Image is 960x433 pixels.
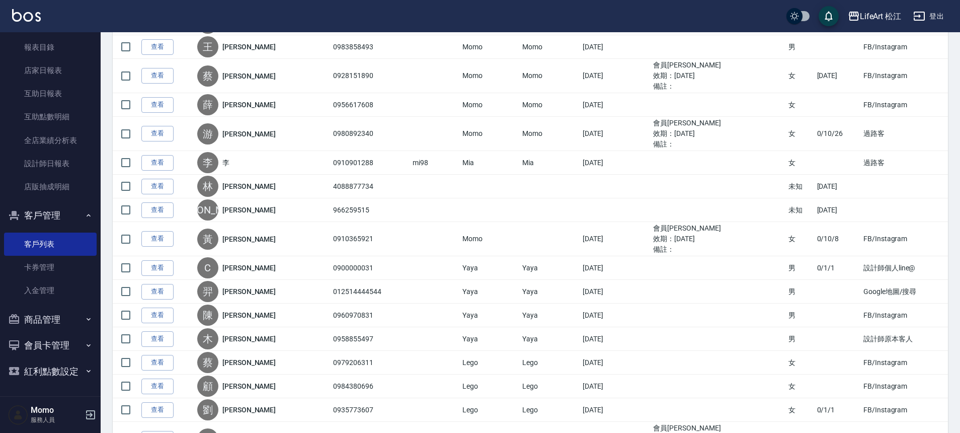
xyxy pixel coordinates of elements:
[331,351,410,375] td: 0979206311
[197,123,218,145] div: 游
[4,82,97,105] a: 互助日報表
[861,375,948,398] td: FB/Instagram
[815,117,861,151] td: 0/10/26
[653,234,783,244] ul: 效期： [DATE]
[520,398,580,422] td: Lego
[460,35,520,59] td: Momo
[31,405,82,415] h5: Momo
[141,331,174,347] a: 查看
[4,105,97,128] a: 互助點數明細
[197,305,218,326] div: 陳
[520,327,580,351] td: Yaya
[222,357,276,368] a: [PERSON_NAME]
[653,244,783,255] ul: 備註：
[141,97,174,113] a: 查看
[197,199,218,221] div: [PERSON_NAME]
[141,284,174,300] a: 查看
[786,398,815,422] td: 女
[141,155,174,171] a: 查看
[141,355,174,371] a: 查看
[815,398,861,422] td: 0/1/1
[815,59,861,93] td: [DATE]
[460,222,520,256] td: Momo
[815,256,861,280] td: 0/1/1
[460,280,520,304] td: Yaya
[580,117,651,151] td: [DATE]
[520,93,580,117] td: Momo
[861,351,948,375] td: FB/Instagram
[861,398,948,422] td: FB/Instagram
[4,202,97,229] button: 客戶管理
[12,9,41,22] img: Logo
[861,35,948,59] td: FB/Instagram
[141,231,174,247] a: 查看
[815,198,861,222] td: [DATE]
[520,117,580,151] td: Momo
[222,286,276,297] a: [PERSON_NAME]
[410,151,460,175] td: mi98
[197,376,218,397] div: 顧
[4,332,97,358] button: 會員卡管理
[460,351,520,375] td: Lego
[460,117,520,151] td: Momo
[331,93,410,117] td: 0956617608
[861,256,948,280] td: 設計師個人line@
[580,93,651,117] td: [DATE]
[141,126,174,141] a: 查看
[197,399,218,420] div: 劉
[331,151,410,175] td: 0910901288
[460,398,520,422] td: Lego
[580,398,651,422] td: [DATE]
[520,35,580,59] td: Momo
[786,222,815,256] td: 女
[786,198,815,222] td: 未知
[520,256,580,280] td: Yaya
[331,222,410,256] td: 0910365921
[141,39,174,55] a: 查看
[653,223,783,234] ul: 會員[PERSON_NAME]
[222,234,276,244] a: [PERSON_NAME]
[222,405,276,415] a: [PERSON_NAME]
[580,327,651,351] td: [DATE]
[860,10,902,23] div: LifeArt 松江
[520,151,580,175] td: Mia
[222,158,229,168] a: 李
[222,100,276,110] a: [PERSON_NAME]
[222,310,276,320] a: [PERSON_NAME]
[141,68,174,84] a: 查看
[819,6,839,26] button: save
[4,59,97,82] a: 店家日報表
[197,65,218,87] div: 蔡
[520,304,580,327] td: Yaya
[331,256,410,280] td: 0900000031
[197,152,218,173] div: 李
[331,398,410,422] td: 0935773607
[141,308,174,323] a: 查看
[520,375,580,398] td: Lego
[460,327,520,351] td: Yaya
[4,36,97,59] a: 報表目錄
[141,402,174,418] a: 查看
[4,175,97,198] a: 店販抽成明細
[786,117,815,151] td: 女
[786,256,815,280] td: 男
[580,375,651,398] td: [DATE]
[331,117,410,151] td: 0980892340
[460,304,520,327] td: Yaya
[580,222,651,256] td: [DATE]
[580,304,651,327] td: [DATE]
[861,151,948,175] td: 過路客
[844,6,906,27] button: LifeArt 松江
[331,375,410,398] td: 0984380696
[786,304,815,327] td: 男
[222,71,276,81] a: [PERSON_NAME]
[786,375,815,398] td: 女
[460,375,520,398] td: Lego
[197,176,218,197] div: 林
[222,129,276,139] a: [PERSON_NAME]
[580,59,651,93] td: [DATE]
[31,415,82,424] p: 服務人員
[141,260,174,276] a: 查看
[786,151,815,175] td: 女
[460,93,520,117] td: Momo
